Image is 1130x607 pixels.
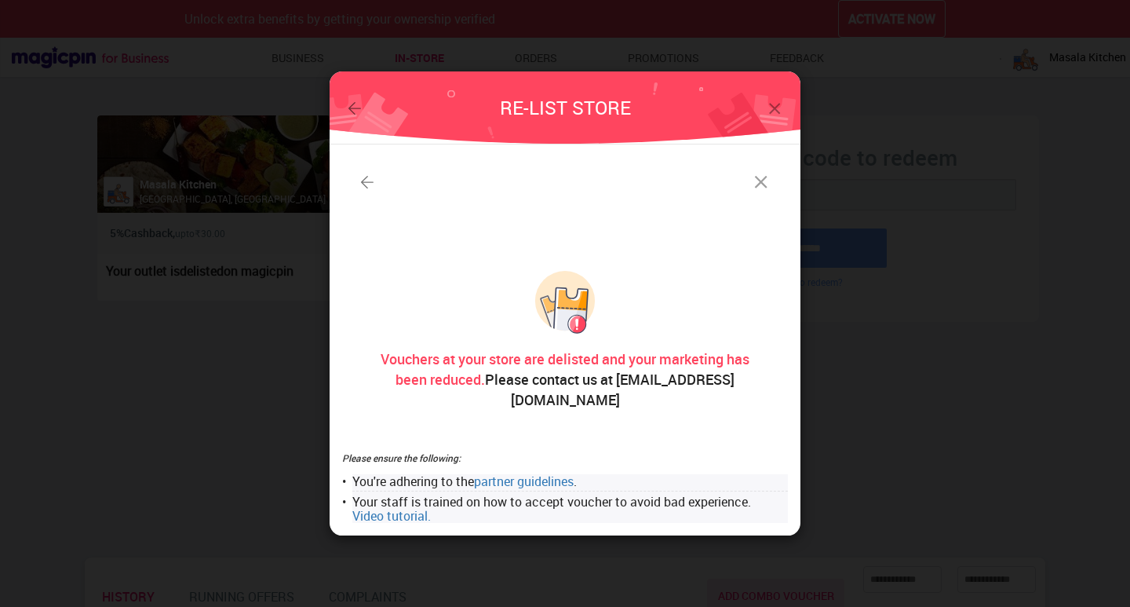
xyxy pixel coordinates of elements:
img: back [358,173,377,192]
img: close [765,99,785,119]
img: header [330,71,800,144]
div: You're adhering to the . [352,474,789,492]
div: Your staff is trained on how to accept voucher to avoid bad experience. [352,492,789,523]
img: warning [534,271,596,334]
a: Video tutorial. [352,509,431,523]
a: partner guidelines [474,474,574,488]
span: Please contact us at [EMAIL_ADDRESS][DOMAIN_NAME] [381,349,749,408]
div: RE-LIST STORE [500,94,631,121]
img: back [345,99,364,118]
span: Please ensure the following: [342,452,461,464]
span: Vouchers at your store are delisted and your marketing has been reduced. [381,349,749,389]
img: close [750,171,772,193]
